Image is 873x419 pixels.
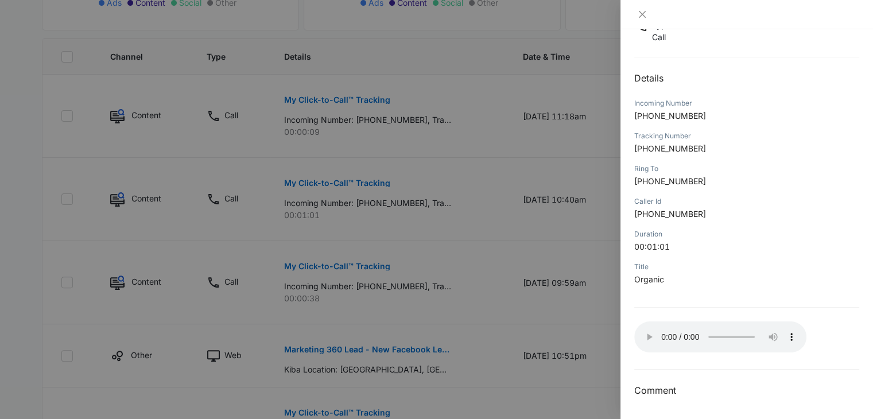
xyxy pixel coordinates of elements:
span: [PHONE_NUMBER] [634,176,706,186]
span: close [638,10,647,19]
div: Title [634,262,859,272]
div: Ring To [634,164,859,174]
div: Caller Id [634,196,859,207]
span: [PHONE_NUMBER] [634,209,706,219]
div: Incoming Number [634,98,859,108]
span: 00:01:01 [634,242,670,251]
div: Duration [634,229,859,239]
div: Tracking Number [634,131,859,141]
span: [PHONE_NUMBER] [634,143,706,153]
span: [PHONE_NUMBER] [634,111,706,121]
audio: Your browser does not support the audio tag. [634,321,806,352]
h3: Comment [634,383,859,397]
h2: Details [634,71,859,85]
span: Organic [634,274,664,284]
button: Close [634,9,650,20]
p: Call [652,31,673,43]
